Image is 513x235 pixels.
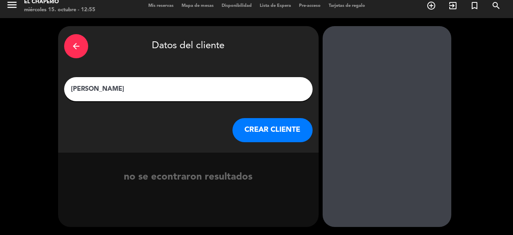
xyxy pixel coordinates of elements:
[218,4,256,8] span: Disponibilidad
[470,1,479,10] i: turned_in_not
[58,170,319,185] div: no se econtraron resultados
[426,1,436,10] i: add_circle_outline
[71,41,81,51] i: arrow_back
[24,6,95,14] div: miércoles 15. octubre - 12:55
[232,118,313,142] button: CREAR CLIENTE
[178,4,218,8] span: Mapa de mesas
[448,1,458,10] i: exit_to_app
[325,4,369,8] span: Tarjetas de regalo
[491,1,501,10] i: search
[295,4,325,8] span: Pre-acceso
[256,4,295,8] span: Lista de Espera
[70,84,307,95] input: Escriba nombre, correo electrónico o número de teléfono...
[144,4,178,8] span: Mis reservas
[64,32,313,60] div: Datos del cliente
